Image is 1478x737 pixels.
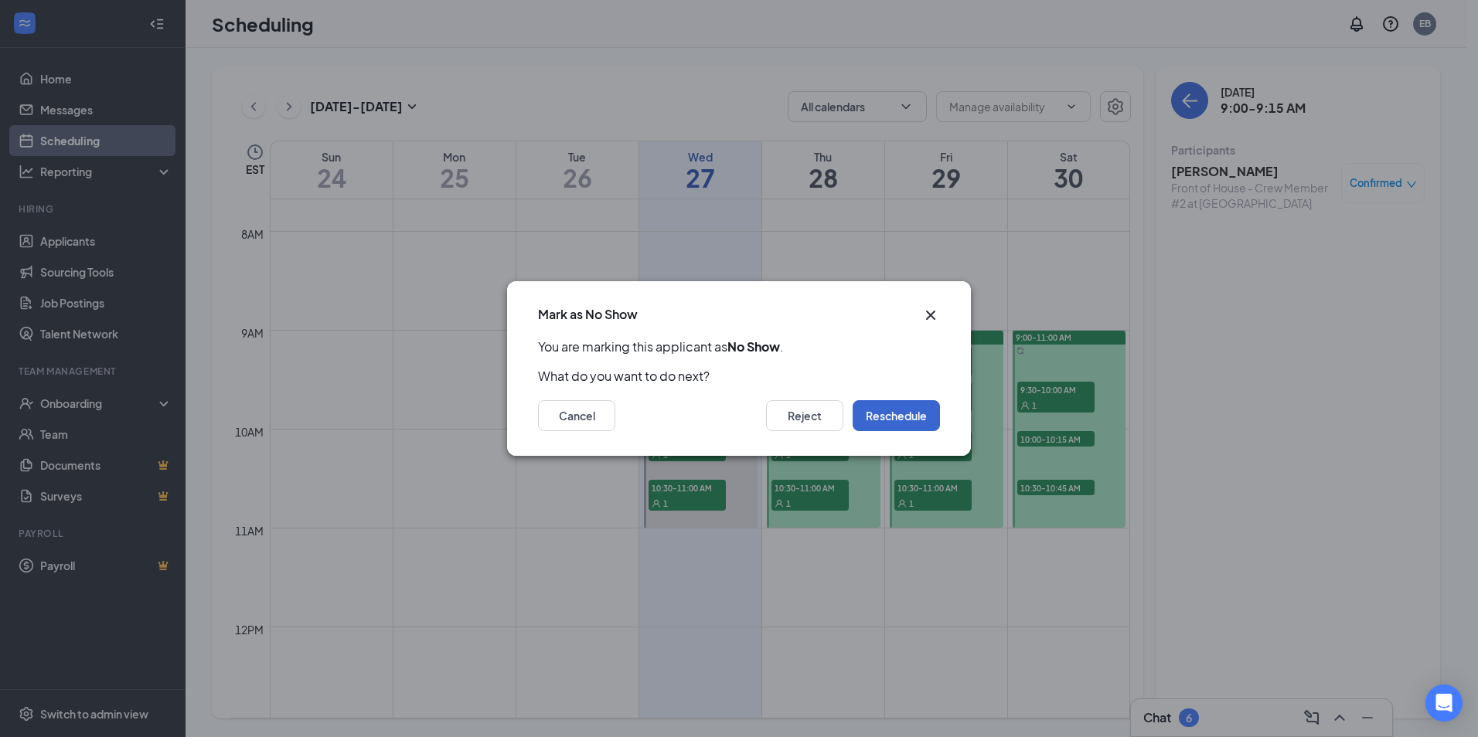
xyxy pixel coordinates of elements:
div: Open Intercom Messenger [1425,684,1463,722]
svg: Cross [921,306,940,324]
p: You are marking this applicant as . [538,338,940,355]
button: Close [921,306,940,324]
button: Reject [766,400,843,431]
p: What do you want to do next? [538,368,940,385]
button: Reschedule [853,400,940,431]
button: Cancel [538,400,615,431]
b: No Show [727,338,780,355]
h3: Mark as No Show [538,306,638,323]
